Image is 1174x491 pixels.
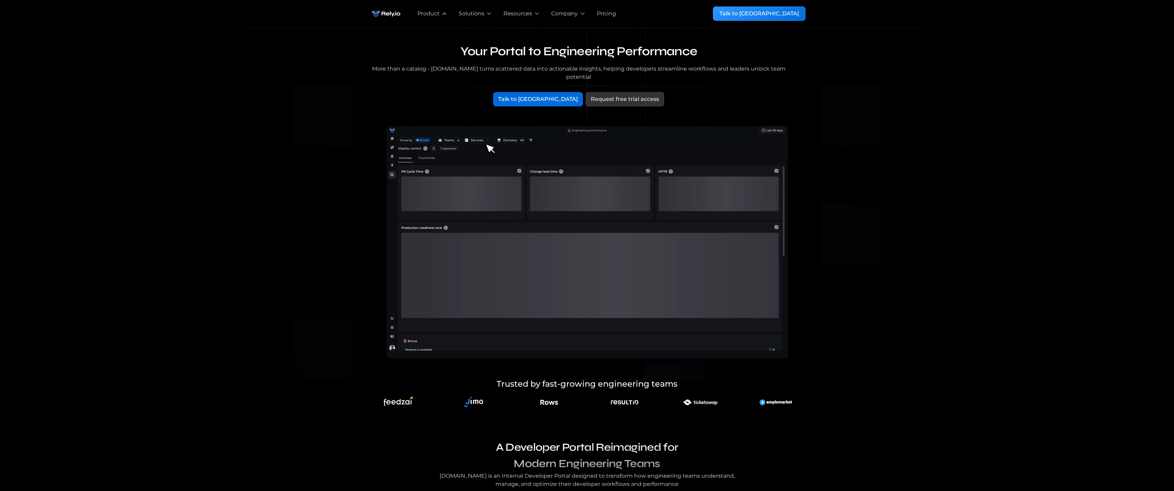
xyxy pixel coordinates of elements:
div: Talk to [GEOGRAPHIC_DATA] [719,10,799,18]
img: An illustration of an explorer using binoculars [461,393,487,412]
img: An illustration of an explorer using binoculars [674,393,726,412]
img: An illustration of an explorer using binoculars [610,393,639,412]
h5: Trusted by fast-growing engineering teams [437,378,737,390]
div: Product [417,10,440,18]
a: Pricing [597,10,616,18]
h1: Your Portal to Engineering Performance [369,44,789,59]
div: Company [551,10,578,18]
img: Rely.io logo [369,7,404,20]
img: An illustration of an explorer using binoculars [384,397,413,408]
img: An illustration of an explorer using binoculars [760,393,792,412]
div: Resources [503,10,532,18]
div: More than a catalog - [DOMAIN_NAME] turns scattered data into actionable insights, helping develo... [369,65,789,81]
div: Solutions [459,10,484,18]
img: An illustration of an explorer using binoculars [540,393,559,412]
a: home [369,7,404,20]
iframe: Chatbot [1129,446,1164,481]
div: [DOMAIN_NAME] is an Internal Developer Portal designed to transform how engineering teams underst... [437,472,737,488]
a: Request free trial access [586,92,664,106]
a: Talk to [GEOGRAPHIC_DATA] [713,6,805,21]
a: Talk to [GEOGRAPHIC_DATA] [493,92,583,106]
div: Request free trial access [591,95,659,103]
div: Talk to [GEOGRAPHIC_DATA] [498,95,578,103]
h3: A Developer Portal Reimagined for Modern Engineering Teams [437,439,737,472]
